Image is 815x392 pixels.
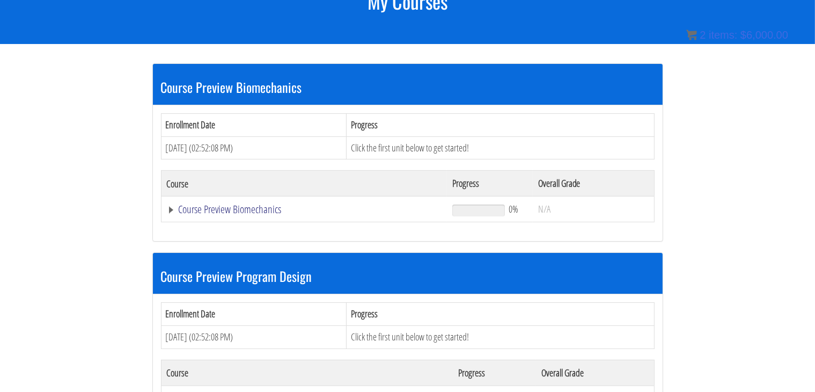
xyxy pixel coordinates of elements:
[447,171,532,197] th: Progress
[161,325,347,349] td: [DATE] (02:52:08 PM)
[740,29,788,41] bdi: 6,000.00
[709,29,737,41] span: items:
[700,29,706,41] span: 2
[740,29,746,41] span: $
[167,204,442,215] a: Course Preview Biomechanics
[533,197,654,222] td: N/A
[161,136,347,159] td: [DATE] (02:52:08 PM)
[347,136,654,159] td: Click the first unit below to get started!
[536,360,654,386] th: Overall Grade
[453,360,537,386] th: Progress
[161,269,655,283] h3: Course Preview Program Design
[347,325,654,349] td: Click the first unit below to get started!
[509,203,518,215] span: 0%
[347,113,654,136] th: Progress
[161,360,453,386] th: Course
[686,30,697,40] img: icon11.png
[161,303,347,326] th: Enrollment Date
[161,80,655,94] h3: Course Preview Biomechanics
[533,171,654,197] th: Overall Grade
[161,113,347,136] th: Enrollment Date
[686,29,788,41] a: 2 items: $6,000.00
[347,303,654,326] th: Progress
[161,171,447,197] th: Course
